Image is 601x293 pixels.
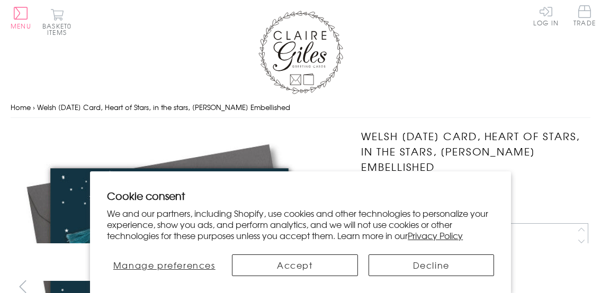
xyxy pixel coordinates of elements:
[361,129,590,174] h1: Welsh [DATE] Card, Heart of Stars, in the stars, [PERSON_NAME] Embellished
[232,254,357,276] button: Accept
[113,259,216,271] span: Manage preferences
[573,5,596,28] a: Trade
[408,229,463,242] a: Privacy Policy
[533,5,559,26] a: Log In
[11,102,31,112] a: Home
[107,208,494,241] p: We and our partners, including Shopify, use cookies and other technologies to personalize your ex...
[369,254,494,276] button: Decline
[107,188,494,203] h2: Cookie consent
[42,8,71,35] button: Basket0 items
[258,11,343,94] img: Claire Giles Greetings Cards
[107,254,221,276] button: Manage preferences
[573,5,596,26] span: Trade
[33,102,35,112] span: ›
[11,21,31,31] span: Menu
[11,7,31,29] button: Menu
[47,21,71,37] span: 0 items
[37,102,290,112] span: Welsh [DATE] Card, Heart of Stars, in the stars, [PERSON_NAME] Embellished
[11,97,590,118] nav: breadcrumbs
